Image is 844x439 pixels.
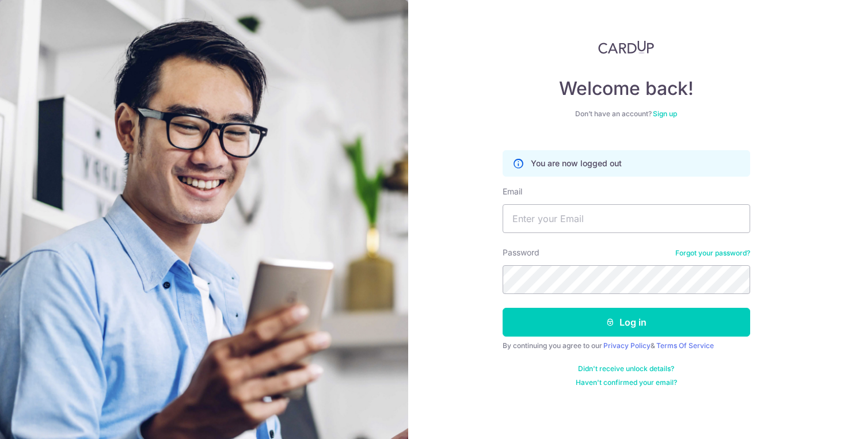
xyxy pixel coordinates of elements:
[503,109,750,119] div: Don’t have an account?
[653,109,677,118] a: Sign up
[503,247,539,258] label: Password
[503,204,750,233] input: Enter your Email
[576,378,677,387] a: Haven't confirmed your email?
[598,40,655,54] img: CardUp Logo
[578,364,674,373] a: Didn't receive unlock details?
[531,158,622,169] p: You are now logged out
[603,341,651,350] a: Privacy Policy
[503,186,522,197] label: Email
[503,341,750,350] div: By continuing you agree to our &
[656,341,714,350] a: Terms Of Service
[503,308,750,337] button: Log in
[503,77,750,100] h4: Welcome back!
[675,249,750,258] a: Forgot your password?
